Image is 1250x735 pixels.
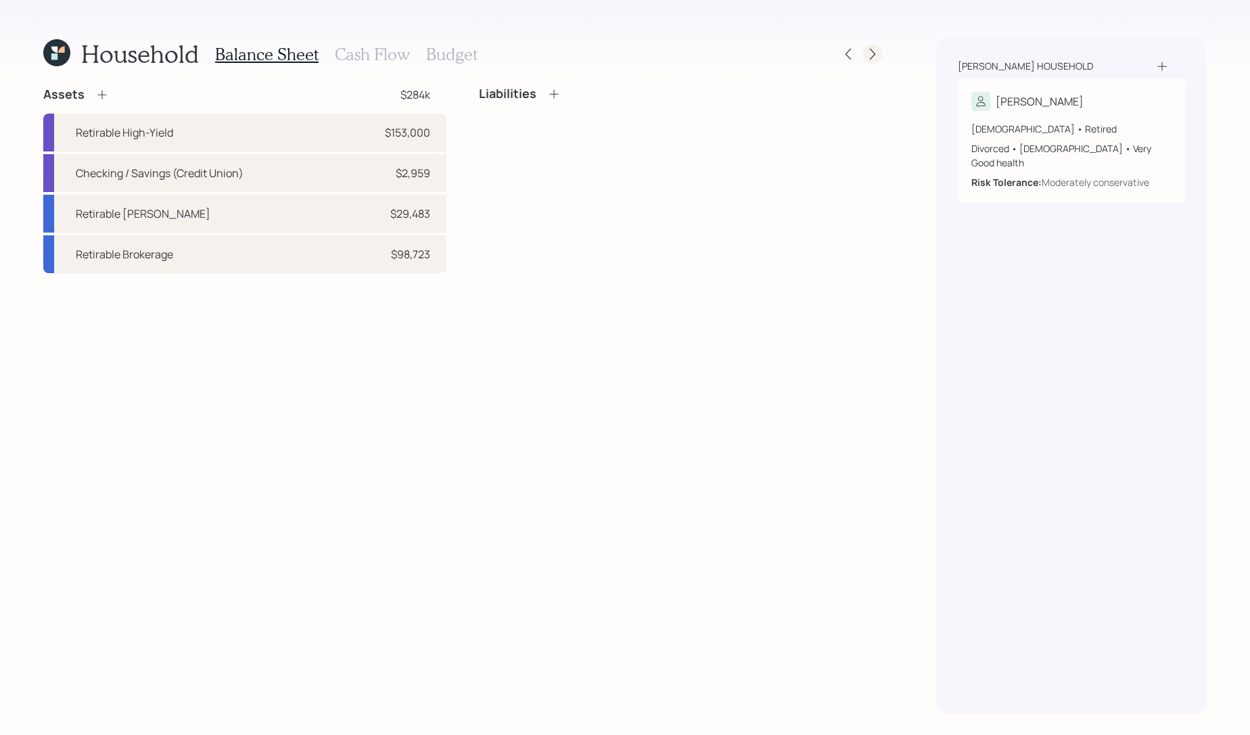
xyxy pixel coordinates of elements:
b: Risk Tolerance: [971,176,1042,189]
h4: Assets [43,87,85,102]
div: [PERSON_NAME] [996,93,1084,110]
div: Retirable [PERSON_NAME] [76,206,210,222]
h4: Liabilities [479,87,536,101]
div: $153,000 [385,124,430,141]
div: [PERSON_NAME] household [958,60,1093,73]
div: Moderately conservative [1042,175,1149,189]
div: Checking / Savings (Credit Union) [76,165,244,181]
div: Divorced • [DEMOGRAPHIC_DATA] • Very Good health [971,141,1172,170]
div: [DEMOGRAPHIC_DATA] • Retired [971,122,1172,136]
div: $2,959 [396,165,430,181]
h1: Household [81,39,199,68]
div: $98,723 [391,246,430,262]
h3: Budget [426,45,478,64]
div: $29,483 [390,206,430,222]
div: $284k [400,87,430,103]
div: Retirable High-Yield [76,124,173,141]
div: Retirable Brokerage [76,246,173,262]
h3: Cash Flow [335,45,410,64]
h3: Balance Sheet [215,45,319,64]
